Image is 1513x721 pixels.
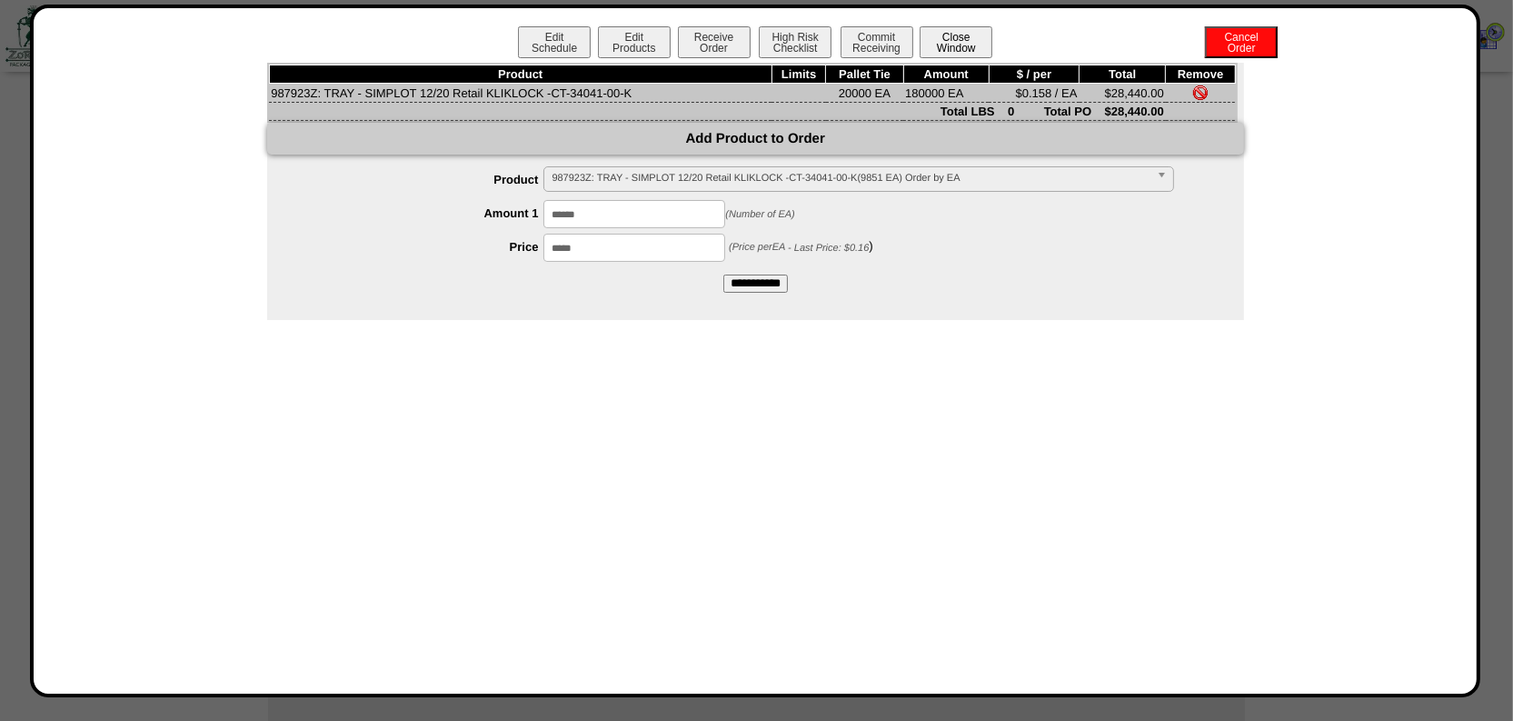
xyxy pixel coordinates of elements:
button: CommitReceiving [841,26,913,58]
th: Remove [1166,65,1236,84]
span: (Number of EA) [725,209,794,220]
span: 987923Z: TRAY - SIMPLOT 12/20 Retail KLIKLOCK -CT-34041-00-K(9851 EA) Order by EA [552,167,1149,189]
span: - Last Price: $0.16 [788,243,869,254]
td: $0.158 / EA [989,84,1079,103]
div: ) [304,234,1244,262]
img: Remove Item [1193,85,1208,100]
span: 20000 EA [839,86,891,100]
th: Product [269,65,771,84]
label: Amount 1 [304,206,544,220]
button: CloseWindow [920,26,992,58]
th: Total [1080,65,1166,84]
button: EditProducts [598,26,671,58]
button: ReceiveOrder [678,26,751,58]
th: Limits [771,65,826,84]
button: CancelOrder [1205,26,1278,58]
th: $ / per [989,65,1079,84]
label: Product [304,173,544,186]
td: $28,440.00 [1080,84,1166,103]
label: Price [304,240,544,254]
div: Add Product to Order [267,123,1244,155]
span: EA [772,243,785,254]
td: Total LBS 0 Total PO $28,440.00 [269,103,1166,121]
a: CloseWindow [918,41,994,55]
td: 987923Z: TRAY - SIMPLOT 12/20 Retail KLIKLOCK -CT-34041-00-K [269,84,771,103]
a: High RiskChecklist [757,42,836,55]
button: High RiskChecklist [759,26,831,58]
span: 180000 EA [905,86,963,100]
span: (Price per [729,243,869,254]
th: Pallet Tie [826,65,903,84]
th: Amount [903,65,989,84]
button: EditSchedule [518,26,591,58]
